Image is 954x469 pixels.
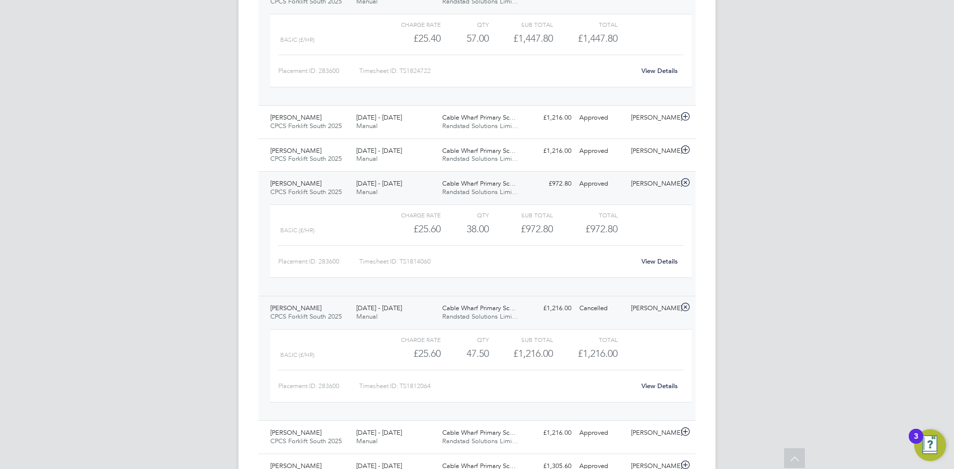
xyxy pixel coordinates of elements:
[278,63,359,79] div: Placement ID: 283600
[441,345,489,362] div: 47.50
[914,436,918,449] div: 3
[627,425,679,441] div: [PERSON_NAME]
[442,188,518,196] span: Randstad Solutions Limi…
[641,382,678,390] a: View Details
[359,254,635,269] div: Timesheet ID: TS1814060
[270,428,321,437] span: [PERSON_NAME]
[575,143,627,159] div: Approved
[442,179,516,188] span: Cable Wharf Primary Sc…
[627,110,679,126] div: [PERSON_NAME]
[578,347,618,359] span: £1,216.00
[627,176,679,192] div: [PERSON_NAME]
[441,30,489,47] div: 57.00
[377,18,441,30] div: Charge rate
[575,300,627,317] div: Cancelled
[578,32,618,44] span: £1,447.80
[442,122,518,130] span: Randstad Solutions Limi…
[524,143,575,159] div: £1,216.00
[377,345,441,362] div: £25.60
[489,209,553,221] div: Sub Total
[278,254,359,269] div: Placement ID: 283600
[553,334,617,345] div: Total
[356,113,402,122] span: [DATE] - [DATE]
[553,209,617,221] div: Total
[280,36,315,43] span: Basic (£/HR)
[280,227,315,234] span: Basic (£/HR)
[270,304,321,312] span: [PERSON_NAME]
[356,188,378,196] span: Manual
[356,146,402,155] span: [DATE] - [DATE]
[270,179,321,188] span: [PERSON_NAME]
[270,122,342,130] span: CPCS Forklift South 2025
[377,221,441,237] div: £25.60
[524,176,575,192] div: £972.80
[356,437,378,445] span: Manual
[356,179,402,188] span: [DATE] - [DATE]
[377,209,441,221] div: Charge rate
[585,223,618,235] span: £972.80
[441,209,489,221] div: QTY
[441,18,489,30] div: QTY
[270,113,321,122] span: [PERSON_NAME]
[441,221,489,237] div: 38.00
[442,437,518,445] span: Randstad Solutions Limi…
[356,312,378,321] span: Manual
[359,63,635,79] div: Timesheet ID: TS1824722
[489,30,553,47] div: £1,447.80
[524,425,575,441] div: £1,216.00
[489,334,553,345] div: Sub Total
[489,221,553,237] div: £972.80
[575,425,627,441] div: Approved
[278,378,359,394] div: Placement ID: 283600
[377,30,441,47] div: £25.40
[356,122,378,130] span: Manual
[442,304,516,312] span: Cable Wharf Primary Sc…
[442,312,518,321] span: Randstad Solutions Limi…
[442,428,516,437] span: Cable Wharf Primary Sc…
[524,110,575,126] div: £1,216.00
[270,154,342,163] span: CPCS Forklift South 2025
[270,312,342,321] span: CPCS Forklift South 2025
[553,18,617,30] div: Total
[356,304,402,312] span: [DATE] - [DATE]
[575,176,627,192] div: Approved
[280,351,315,358] span: Basic (£/HR)
[442,113,516,122] span: Cable Wharf Primary Sc…
[442,146,516,155] span: Cable Wharf Primary Sc…
[356,154,378,163] span: Manual
[524,300,575,317] div: £1,216.00
[489,18,553,30] div: Sub Total
[356,428,402,437] span: [DATE] - [DATE]
[914,429,946,461] button: Open Resource Center, 3 new notifications
[377,334,441,345] div: Charge rate
[627,300,679,317] div: [PERSON_NAME]
[627,143,679,159] div: [PERSON_NAME]
[441,334,489,345] div: QTY
[359,378,635,394] div: Timesheet ID: TS1812064
[270,146,321,155] span: [PERSON_NAME]
[270,437,342,445] span: CPCS Forklift South 2025
[442,154,518,163] span: Randstad Solutions Limi…
[489,345,553,362] div: £1,216.00
[270,188,342,196] span: CPCS Forklift South 2025
[641,257,678,266] a: View Details
[575,110,627,126] div: Approved
[641,67,678,75] a: View Details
